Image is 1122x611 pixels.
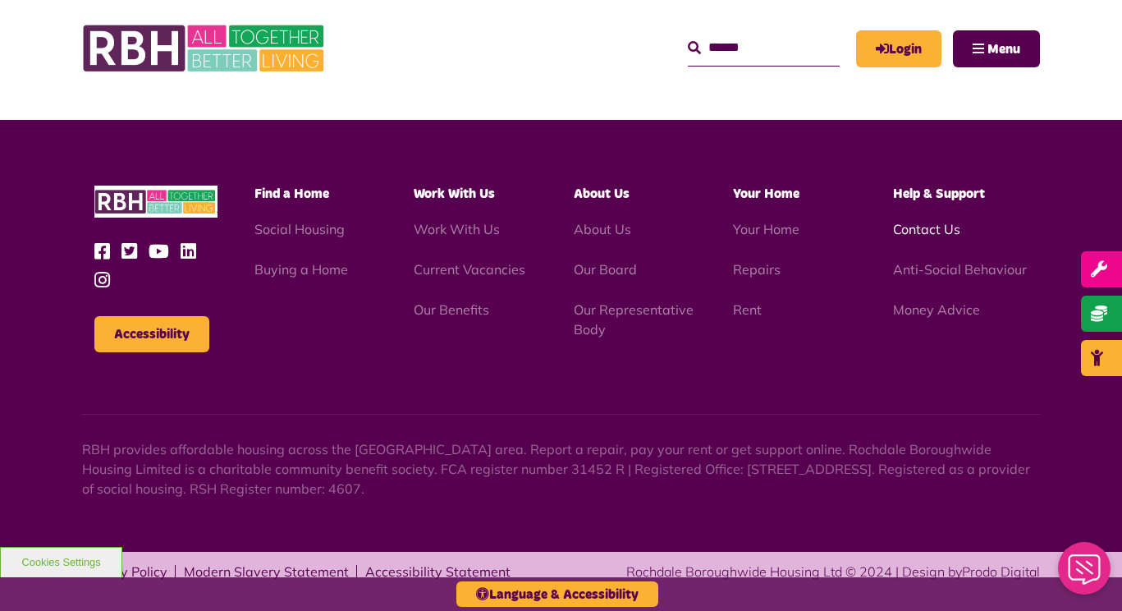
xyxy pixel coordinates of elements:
a: Money Advice [893,301,980,318]
a: Rent [733,301,762,318]
input: Search [688,30,840,66]
a: Contact Us [893,221,960,237]
span: Work With Us [414,187,495,200]
p: RBH provides affordable housing across the [GEOGRAPHIC_DATA] area. Report a repair, pay your rent... [82,439,1040,498]
a: Our Board [574,261,637,278]
a: MyRBH [856,30,941,67]
a: Modern Slavery Statement - open in a new tab [184,565,349,578]
a: Our Benefits [414,301,489,318]
a: Your Home [733,221,799,237]
a: Anti-Social Behaviour [893,261,1027,278]
span: Find a Home [254,187,329,200]
a: Social Housing - open in a new tab [254,221,345,237]
a: Privacy Policy [82,565,167,578]
button: Language & Accessibility [456,581,658,607]
a: Work With Us [414,221,500,237]
a: Buying a Home [254,261,348,278]
a: Repairs [733,261,781,278]
span: Menu [987,43,1020,56]
a: Our Representative Body [574,301,694,338]
img: RBH [82,16,328,80]
a: Prodo Digital - open in a new tab [962,563,1040,580]
div: Rochdale Boroughwide Housing Ltd © 2024 | Design by [626,562,1040,581]
img: RBH [94,186,218,218]
a: Current Vacancies [414,261,525,278]
iframe: Netcall Web Assistant for live chat [1048,537,1122,611]
a: About Us [574,221,631,237]
span: About Us [574,187,630,200]
span: Help & Support [893,187,985,200]
button: Navigation [953,30,1040,67]
a: Accessibility Statement [365,565,511,578]
span: Your Home [733,187,799,200]
button: Accessibility [94,316,209,352]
